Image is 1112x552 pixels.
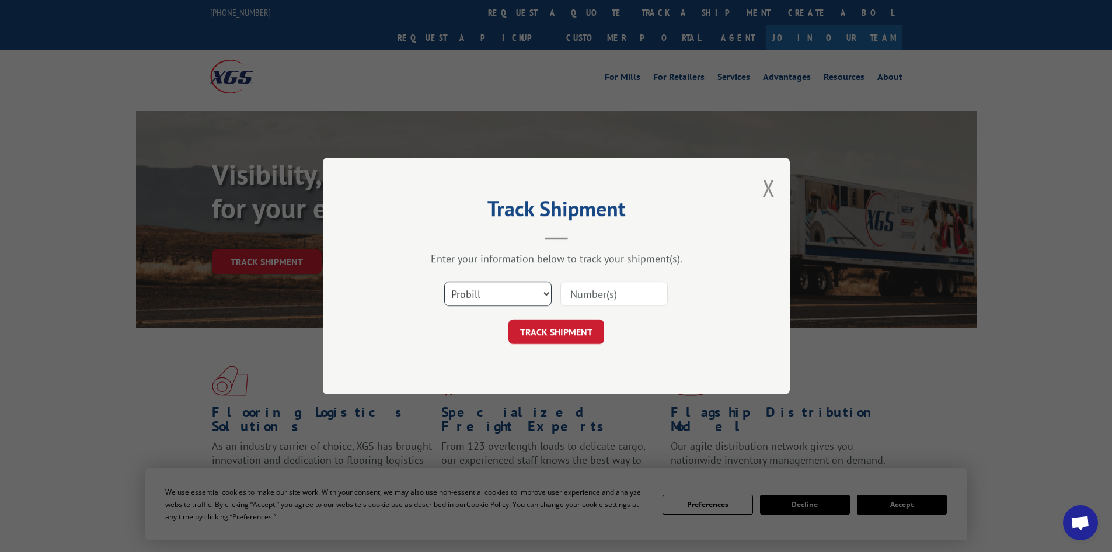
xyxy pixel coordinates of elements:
input: Number(s) [560,282,668,306]
button: TRACK SHIPMENT [508,320,604,344]
div: Enter your information below to track your shipment(s). [381,252,731,265]
h2: Track Shipment [381,200,731,223]
button: Close modal [762,172,775,203]
div: Open chat [1063,505,1098,540]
